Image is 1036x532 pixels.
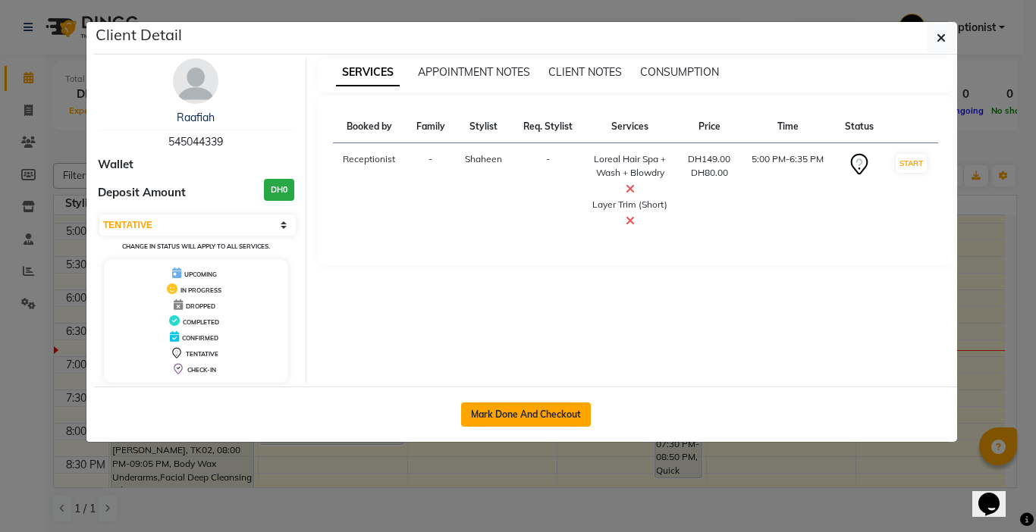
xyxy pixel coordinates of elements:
[548,65,622,79] span: CLIENT NOTES
[741,111,835,143] th: Time
[173,58,218,104] img: avatar
[186,350,218,358] span: TENTATIVE
[183,318,219,326] span: COMPLETED
[186,302,215,310] span: DROPPED
[461,402,591,427] button: Mark Done And Checkout
[177,111,215,124] a: Raafiah
[677,111,740,143] th: Price
[181,286,221,294] span: IN PROGRESS
[972,471,1021,517] iframe: chat widget
[406,143,455,239] td: -
[336,59,400,86] span: SERVICES
[122,243,270,250] small: Change in status will apply to all services.
[184,271,217,278] span: UPCOMING
[455,111,513,143] th: Stylist
[592,152,668,198] div: Loreal Hair Spa + Wash + Blowdry
[896,154,927,173] button: START
[640,65,719,79] span: CONSUMPTION
[333,111,407,143] th: Booked by
[741,143,835,239] td: 5:00 PM-6:35 PM
[264,179,294,201] h3: DH0
[98,156,133,174] span: Wallet
[98,184,186,202] span: Deposit Amount
[513,111,583,143] th: Req. Stylist
[835,111,884,143] th: Status
[96,23,182,46] h5: Client Detail
[418,65,530,79] span: APPOINTMENT NOTES
[582,111,677,143] th: Services
[406,111,455,143] th: Family
[686,152,731,166] div: DH149.00
[187,366,216,374] span: CHECK-IN
[592,198,668,230] div: Layer Trim (Short)
[686,166,731,180] div: DH80.00
[513,143,583,239] td: -
[168,135,223,149] span: 545044339
[182,334,218,342] span: CONFIRMED
[465,153,502,164] span: Shaheen
[333,143,407,239] td: Receptionist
